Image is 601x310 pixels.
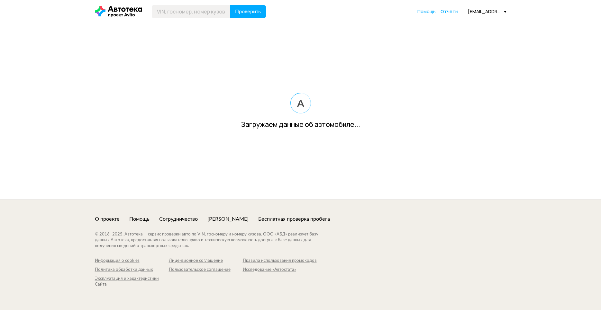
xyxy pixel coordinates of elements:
[169,267,243,273] a: Пользовательское соглашение
[159,216,198,223] a: Сотрудничество
[417,8,436,15] a: Помощь
[241,120,360,129] div: Загружаем данные об автомобиле...
[258,216,330,223] a: Бесплатная проверка пробега
[441,8,458,15] a: Отчёты
[441,8,458,14] span: Отчёты
[243,258,317,264] a: Правила использования промокодов
[417,8,436,14] span: Помощь
[152,5,230,18] input: VIN, госномер, номер кузова
[129,216,150,223] a: Помощь
[95,216,120,223] a: О проекте
[95,258,169,264] a: Информация о cookies
[235,9,261,14] span: Проверить
[95,267,169,273] a: Политика обработки данных
[95,276,169,288] a: Эксплуатация и характеристики Сайта
[243,267,317,273] a: Исследование «Автостата»
[207,216,249,223] a: [PERSON_NAME]
[169,258,243,264] a: Лицензионное соглашение
[468,8,506,14] div: [EMAIL_ADDRESS][DOMAIN_NAME]
[230,5,266,18] button: Проверить
[95,232,331,249] div: © 2016– 2025 . Автотека — сервис проверки авто по VIN, госномеру и номеру кузова. ООО «АБД» реали...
